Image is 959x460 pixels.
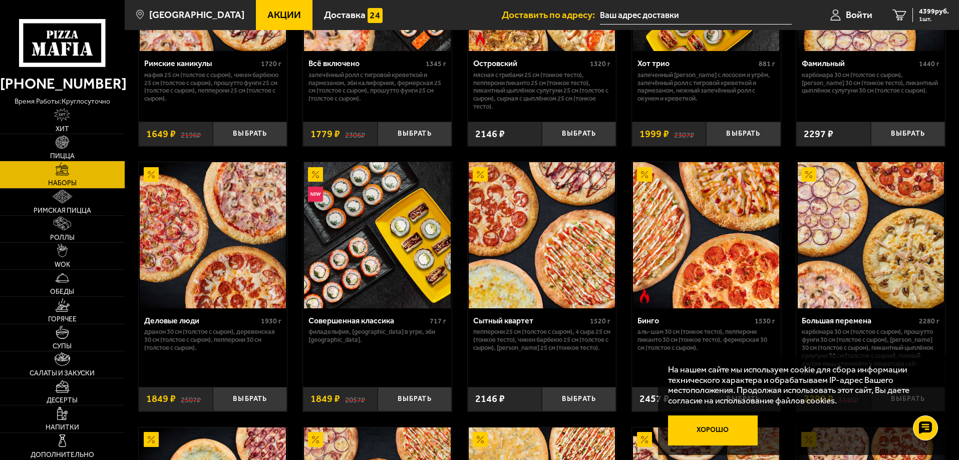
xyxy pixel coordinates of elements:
[919,8,949,15] span: 4399 руб.
[144,71,282,103] p: Мафия 25 см (толстое с сыром), Чикен Барбекю 25 см (толстое с сыром), Прошутто Фунги 25 см (толст...
[144,167,159,182] img: Акционный
[755,317,775,325] span: 1530 г
[542,387,616,411] button: Выбрать
[48,316,77,323] span: Горячее
[144,328,282,352] p: Дракон 30 см (толстое с сыром), Деревенская 30 см (толстое с сыром), Пепперони 30 см (толстое с с...
[55,261,70,268] span: WOK
[378,387,452,411] button: Выбрать
[56,126,69,133] span: Хит
[426,60,446,68] span: 1345 г
[468,162,616,308] a: АкционныйСытный квартет
[919,317,939,325] span: 2280 г
[637,59,756,68] div: Хот трио
[267,10,301,20] span: Акции
[50,234,75,241] span: Роллы
[345,394,365,404] s: 2057 ₽
[473,328,611,352] p: Пепперони 25 см (толстое с сыром), 4 сыра 25 см (тонкое тесто), Чикен Барбекю 25 см (толстое с сы...
[801,167,816,182] img: Акционный
[310,394,340,404] span: 1849 ₽
[139,162,287,308] a: АкционныйДеловые люди
[637,432,652,447] img: Акционный
[637,167,652,182] img: Акционный
[324,10,366,20] span: Доставка
[308,316,427,325] div: Совершенная классика
[181,129,201,139] s: 2196 ₽
[308,187,323,202] img: Новинка
[475,129,505,139] span: 2146 ₽
[473,167,488,182] img: Акционный
[759,60,775,68] span: 881 г
[181,394,201,404] s: 2507 ₽
[798,162,944,308] img: Большая перемена
[706,122,780,146] button: Выбрать
[475,394,505,404] span: 2146 ₽
[590,317,610,325] span: 1520 г
[473,32,488,47] img: Острое блюдо
[140,162,286,308] img: Деловые люди
[144,316,259,325] div: Деловые люди
[633,162,779,308] img: Бинго
[802,328,939,376] p: Карбонара 30 см (толстое с сыром), Прошутто Фунги 30 см (толстое с сыром), [PERSON_NAME] 30 см (т...
[308,328,446,344] p: Филадельфия, [GEOGRAPHIC_DATA] в угре, Эби [GEOGRAPHIC_DATA].
[802,316,916,325] div: Большая перемена
[802,59,916,68] div: Фамильный
[30,370,95,377] span: Салаты и закуски
[368,8,383,23] img: 15daf4d41897b9f0e9f617042186c801.svg
[308,432,323,447] img: Акционный
[802,71,939,95] p: Карбонара 30 см (толстое с сыром), [PERSON_NAME] 30 см (тонкое тесто), Пикантный цыплёнок сулугун...
[50,153,75,160] span: Пицца
[213,122,287,146] button: Выбрать
[261,317,281,325] span: 1930 г
[502,10,600,20] span: Доставить по адресу:
[804,129,833,139] span: 2297 ₽
[600,6,792,25] input: Ваш адрес доставки
[310,129,340,139] span: 1779 ₽
[146,394,176,404] span: 1849 ₽
[308,167,323,182] img: Акционный
[304,162,450,308] img: Совершенная классика
[146,129,176,139] span: 1649 ₽
[469,162,615,308] img: Сытный квартет
[473,59,588,68] div: Островский
[919,16,949,22] span: 1 шт.
[34,207,91,214] span: Римская пицца
[31,451,94,458] span: Дополнительно
[668,415,758,445] button: Хорошо
[590,60,610,68] span: 1320 г
[47,397,78,404] span: Десерты
[637,316,752,325] div: Бинго
[919,60,939,68] span: 1440 г
[632,162,781,308] a: АкционныйОстрое блюдоБинго
[308,71,446,103] p: Запечённый ролл с тигровой креветкой и пармезаном, Эби Калифорния, Фермерская 25 см (толстое с сы...
[796,162,945,308] a: АкционныйБольшая перемена
[668,364,930,406] p: На нашем сайте мы используем cookie для сбора информации технического характера и обрабатываем IP...
[473,316,588,325] div: Сытный квартет
[303,162,452,308] a: АкционныйНовинкаСовершенная классика
[50,288,74,295] span: Обеды
[48,180,77,187] span: Наборы
[473,432,488,447] img: Акционный
[430,317,446,325] span: 717 г
[308,59,423,68] div: Всё включено
[542,122,616,146] button: Выбрать
[846,10,872,20] span: Войти
[53,343,72,350] span: Супы
[213,387,287,411] button: Выбрать
[144,432,159,447] img: Акционный
[149,10,244,20] span: [GEOGRAPHIC_DATA]
[144,59,259,68] div: Римские каникулы
[637,71,775,103] p: Запеченный [PERSON_NAME] с лососем и угрём, Запечённый ролл с тигровой креветкой и пармезаном, Не...
[46,424,79,431] span: Напитки
[345,129,365,139] s: 2306 ₽
[871,122,945,146] button: Выбрать
[473,71,611,111] p: Мясная с грибами 25 см (тонкое тесто), Пепперони Пиканто 25 см (тонкое тесто), Пикантный цыплёнок...
[640,394,669,404] span: 2457 ₽
[640,129,669,139] span: 1999 ₽
[261,60,281,68] span: 1720 г
[674,129,694,139] s: 2307 ₽
[378,122,452,146] button: Выбрать
[637,288,652,303] img: Острое блюдо
[637,328,775,352] p: Аль-Шам 30 см (тонкое тесто), Пепперони Пиканто 30 см (тонкое тесто), Фермерская 30 см (толстое с...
